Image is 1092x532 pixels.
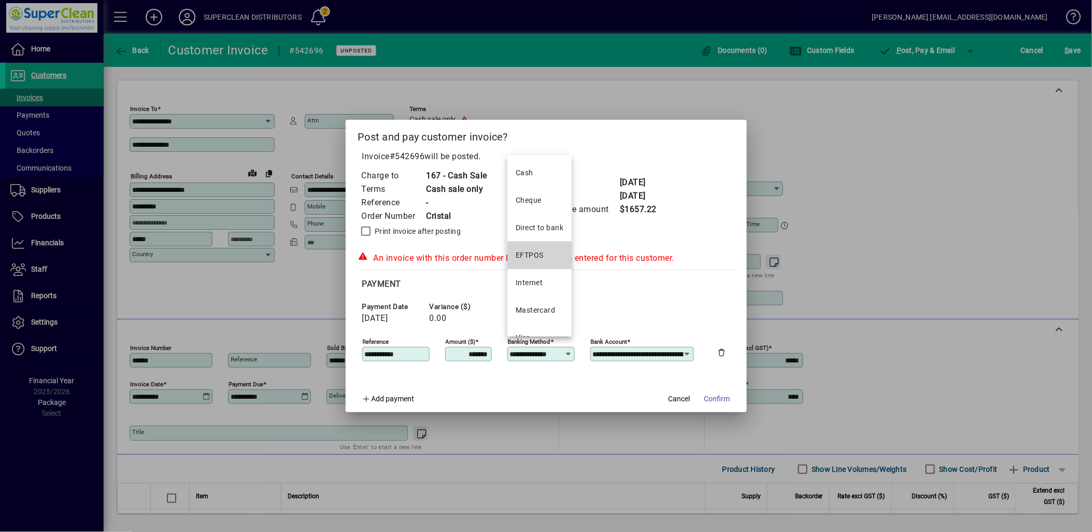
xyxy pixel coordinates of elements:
[507,324,572,352] mat-option: Visa
[426,183,488,196] td: Cash sale only
[516,195,542,206] div: Cheque
[508,338,551,345] mat-label: Banking method
[362,303,424,311] span: Payment date
[507,159,572,187] mat-option: Cash
[516,305,555,316] div: Mastercard
[358,150,734,163] p: Invoice will be posted .
[362,279,402,289] span: Payment
[361,183,426,196] td: Terms
[426,196,488,209] td: -
[591,338,628,345] mat-label: Bank Account
[358,252,734,264] div: An invoice with this order number has already been entered for this customer.
[669,394,690,404] span: Cancel
[361,169,426,183] td: Charge to
[663,389,696,408] button: Cancel
[430,303,492,311] span: Variance ($)
[446,338,476,345] mat-label: Amount ($)
[373,226,461,236] label: Print invoice after posting
[507,297,572,324] mat-option: Mastercard
[619,189,661,203] td: [DATE]
[516,250,544,261] div: EFTPOS
[516,222,563,233] div: Direct to bank
[516,332,531,343] div: Visa
[516,277,543,288] div: Internet
[426,169,488,183] td: 167 - Cash Sale
[361,209,426,223] td: Order Number
[426,209,488,223] td: Cristal
[390,151,425,161] span: #542696
[363,338,389,345] mat-label: Reference
[371,395,414,403] span: Add payment
[516,167,533,178] div: Cash
[358,389,419,408] button: Add payment
[507,269,572,297] mat-option: Internet
[507,187,572,214] mat-option: Cheque
[619,176,661,189] td: [DATE]
[619,203,661,216] td: $1657.22
[700,389,734,408] button: Confirm
[507,242,572,269] mat-option: EFTPOS
[346,120,747,150] h2: Post and pay customer invoice?
[362,314,388,323] span: [DATE]
[507,214,572,242] mat-option: Direct to bank
[361,196,426,209] td: Reference
[430,314,447,323] span: 0.00
[704,394,730,404] span: Confirm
